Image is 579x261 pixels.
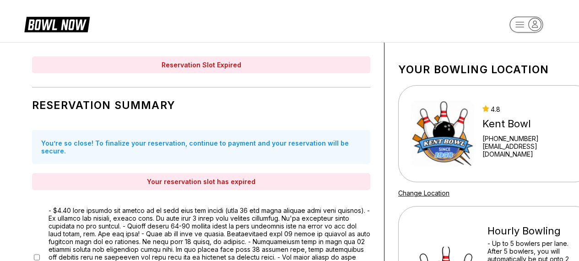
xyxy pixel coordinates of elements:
div: Your reservation slot has expired [32,173,370,190]
img: Kent Bowl [411,99,474,168]
a: Change Location [398,189,449,197]
div: You’re so close! To finalize your reservation, continue to payment and your reservation will be s... [32,130,370,164]
h1: Reservation Summary [32,99,370,112]
div: Reservation Slot Expired [32,56,370,73]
